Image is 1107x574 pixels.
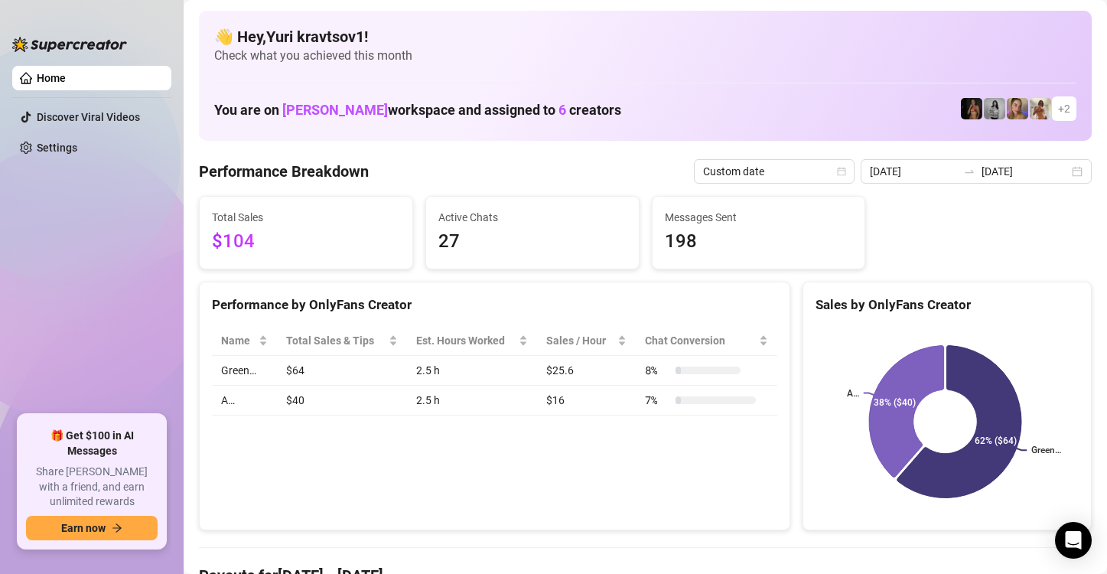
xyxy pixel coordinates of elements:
td: A… [212,386,277,416]
img: D [961,98,982,119]
a: Discover Viral Videos [37,111,140,123]
span: Messages Sent [665,209,853,226]
img: A [984,98,1005,119]
h4: 👋 Hey, Yuri kravtsov1 ! [214,26,1076,47]
div: Performance by OnlyFans Creator [212,295,777,315]
span: Chat Conversion [645,332,756,349]
span: 6 [558,102,566,118]
span: Total Sales & Tips [286,332,385,349]
text: A… [846,388,858,399]
td: $25.6 [537,356,636,386]
span: to [963,165,975,178]
span: Sales / Hour [546,332,614,349]
a: Settings [37,142,77,154]
th: Name [212,326,277,356]
th: Total Sales & Tips [277,326,406,356]
div: Sales by OnlyFans Creator [816,295,1079,315]
h4: Performance Breakdown [199,161,369,182]
th: Sales / Hour [537,326,636,356]
span: 198 [665,227,853,256]
div: Open Intercom Messenger [1055,522,1092,559]
span: 27 [438,227,627,256]
td: $40 [277,386,406,416]
span: Name [221,332,256,349]
text: Green… [1031,445,1061,456]
div: Est. Hours Worked [416,332,516,349]
span: arrow-right [112,523,122,533]
td: 2.5 h [407,386,537,416]
td: Green… [212,356,277,386]
span: Total Sales [212,209,400,226]
h1: You are on workspace and assigned to creators [214,102,621,119]
img: logo-BBDzfeDw.svg [12,37,127,52]
td: $64 [277,356,406,386]
span: 7 % [645,392,669,409]
img: Cherry [1007,98,1028,119]
input: End date [982,163,1069,180]
span: $104 [212,227,400,256]
span: 🎁 Get $100 in AI Messages [26,429,158,458]
span: 8 % [645,362,669,379]
th: Chat Conversion [636,326,777,356]
input: Start date [870,163,957,180]
td: 2.5 h [407,356,537,386]
span: Check what you achieved this month [214,47,1076,64]
a: Home [37,72,66,84]
button: Earn nowarrow-right [26,516,158,540]
img: Green [1030,98,1051,119]
td: $16 [537,386,636,416]
span: Custom date [703,160,845,183]
span: swap-right [963,165,975,178]
span: [PERSON_NAME] [282,102,388,118]
span: Earn now [61,522,106,534]
span: Active Chats [438,209,627,226]
span: Share [PERSON_NAME] with a friend, and earn unlimited rewards [26,465,158,510]
span: calendar [837,167,846,176]
span: + 2 [1058,100,1070,117]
